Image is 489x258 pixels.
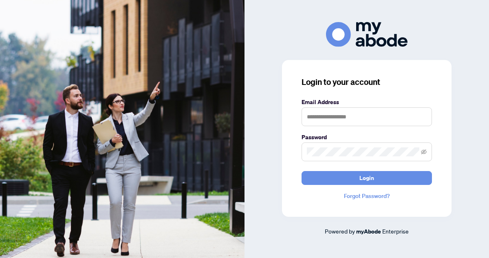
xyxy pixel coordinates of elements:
[302,191,432,200] a: Forgot Password?
[421,149,427,155] span: eye-invisible
[302,98,432,107] label: Email Address
[359,171,374,185] span: Login
[356,227,381,236] a: myAbode
[325,227,355,235] span: Powered by
[302,133,432,142] label: Password
[326,22,407,47] img: ma-logo
[302,76,432,88] h3: Login to your account
[302,171,432,185] button: Login
[382,227,409,235] span: Enterprise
